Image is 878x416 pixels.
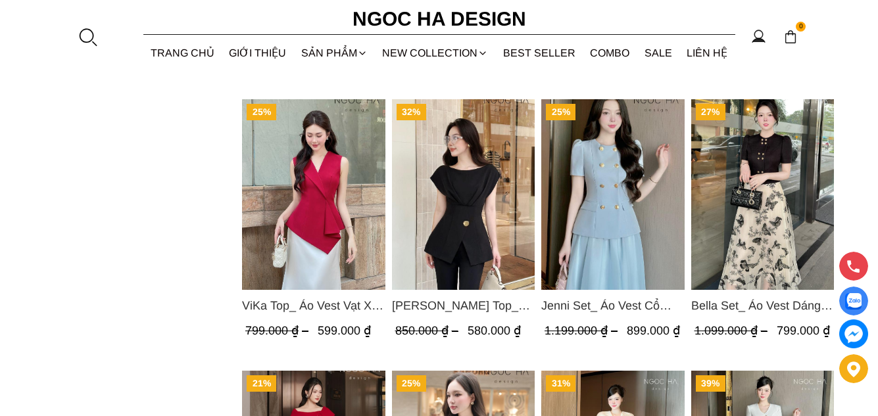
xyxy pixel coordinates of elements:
[395,324,461,337] span: 850.000 ₫
[294,35,376,70] div: SẢN PHẨM
[242,296,385,315] span: ViKa Top_ Áo Vest Vạt Xếp Chéo màu Đỏ A1053
[341,3,538,35] a: Ngoc Ha Design
[679,35,735,70] a: LIÊN HỆ
[839,287,868,315] a: Display image
[541,99,685,290] a: Product image - Jenni Set_ Áo Vest Cổ Tròn Đính Cúc, Chân Váy Tơ Màu Xanh A1051+CV132
[691,99,834,290] img: Bella Set_ Áo Vest Dáng Lửng Cúc Đồng, Chân Váy Họa Tiết Bướm A990+CV121
[796,22,806,32] span: 0
[222,35,294,70] a: GIỚI THIỆU
[496,35,583,70] a: BEST SELLER
[391,296,535,315] span: [PERSON_NAME] Top_ Áo Mix Tơ Thân Bổ Mảnh Vạt Chéo Màu Đen A1057
[242,99,385,290] a: Product image - ViKa Top_ Áo Vest Vạt Xếp Chéo màu Đỏ A1053
[627,324,680,337] span: 899.000 ₫
[839,319,868,348] a: messenger
[845,293,862,310] img: Display image
[391,99,535,290] img: Jenny Top_ Áo Mix Tơ Thân Bổ Mảnh Vạt Chéo Màu Đen A1057
[691,296,834,315] a: Link to Bella Set_ Áo Vest Dáng Lửng Cúc Đồng, Chân Váy Họa Tiết Bướm A990+CV121
[391,99,535,290] a: Product image - Jenny Top_ Áo Mix Tơ Thân Bổ Mảnh Vạt Chéo Màu Đen A1057
[318,324,371,337] span: 599.000 ₫
[776,324,829,337] span: 799.000 ₫
[143,35,222,70] a: TRANG CHỦ
[242,296,385,315] a: Link to ViKa Top_ Áo Vest Vạt Xếp Chéo màu Đỏ A1053
[783,30,798,44] img: img-CART-ICON-ksit0nf1
[583,35,637,70] a: Combo
[691,99,834,290] a: Product image - Bella Set_ Áo Vest Dáng Lửng Cúc Đồng, Chân Váy Họa Tiết Bướm A990+CV121
[541,296,685,315] a: Link to Jenni Set_ Áo Vest Cổ Tròn Đính Cúc, Chân Váy Tơ Màu Xanh A1051+CV132
[694,324,770,337] span: 1.099.000 ₫
[391,296,535,315] a: Link to Jenny Top_ Áo Mix Tơ Thân Bổ Mảnh Vạt Chéo Màu Đen A1057
[245,324,312,337] span: 799.000 ₫
[691,296,834,315] span: Bella Set_ Áo Vest Dáng Lửng Cúc Đồng, Chân Váy Họa Tiết Bướm A990+CV121
[242,99,385,290] img: ViKa Top_ Áo Vest Vạt Xếp Chéo màu Đỏ A1053
[637,35,680,70] a: SALE
[467,324,520,337] span: 580.000 ₫
[375,35,496,70] a: NEW COLLECTION
[545,324,621,337] span: 1.199.000 ₫
[541,296,685,315] span: Jenni Set_ Áo Vest Cổ Tròn Đính Cúc, Chân Váy Tơ Màu Xanh A1051+CV132
[541,99,685,290] img: Jenni Set_ Áo Vest Cổ Tròn Đính Cúc, Chân Váy Tơ Màu Xanh A1051+CV132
